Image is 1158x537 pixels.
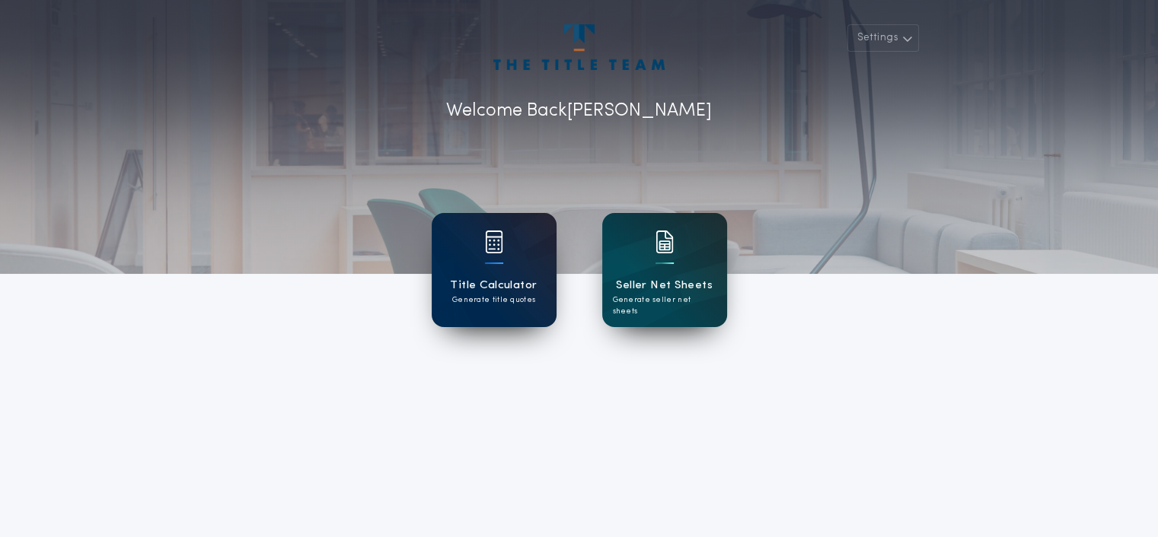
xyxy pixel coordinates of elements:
[493,24,664,70] img: account-logo
[847,24,919,52] button: Settings
[485,230,503,253] img: card icon
[446,97,712,125] p: Welcome Back [PERSON_NAME]
[450,277,537,294] h1: Title Calculator
[616,277,713,294] h1: Seller Net Sheets
[432,213,557,327] a: card iconTitle CalculatorGenerate title quotes
[656,230,674,253] img: card icon
[613,294,716,317] p: Generate seller net sheets
[452,294,535,306] p: Generate title quotes
[602,213,727,327] a: card iconSeller Net SheetsGenerate seller net sheets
